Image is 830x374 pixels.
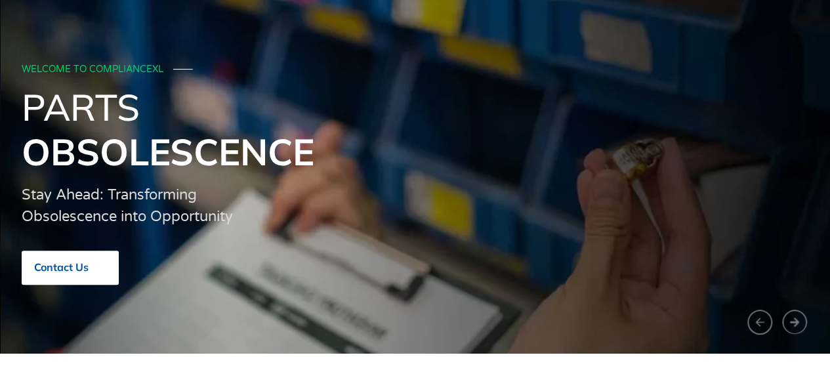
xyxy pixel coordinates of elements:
[22,129,314,175] span: Obsolescence
[34,262,89,274] span: Contact Us
[22,184,242,228] div: Stay Ahead: Transforming Obsolescence into Opportunity
[22,85,809,174] h1: Parts
[22,251,119,285] a: Contact Us
[22,64,805,75] div: WELCOME TO COMPLIANCEXL
[173,64,193,75] span: ───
